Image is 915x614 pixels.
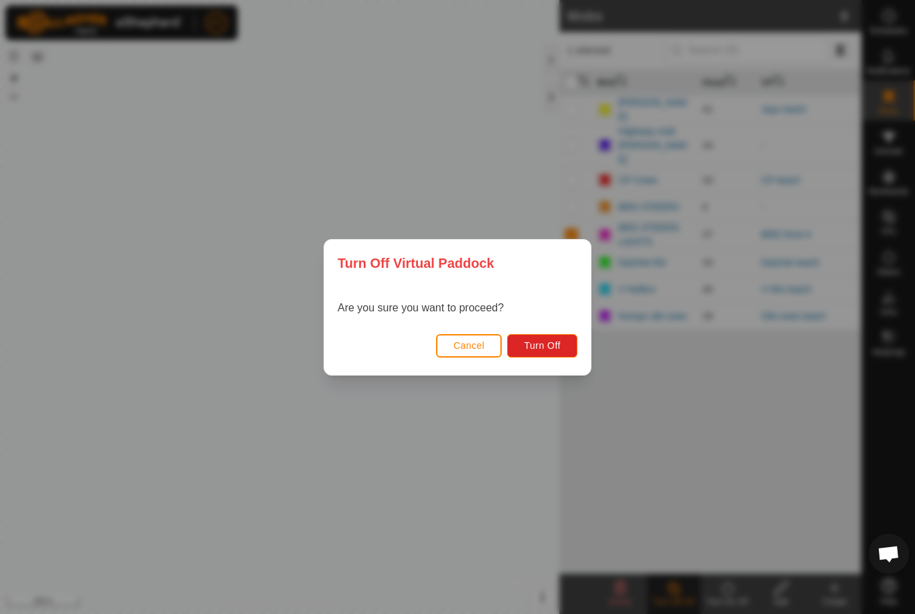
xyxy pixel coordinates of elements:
[524,340,561,351] span: Turn Off
[436,333,502,357] button: Cancel
[869,534,909,574] div: Open chat
[507,333,577,357] button: Turn Off
[453,340,485,351] span: Cancel
[338,300,504,316] p: Are you sure you want to proceed?
[338,253,494,273] span: Turn Off Virtual Paddock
